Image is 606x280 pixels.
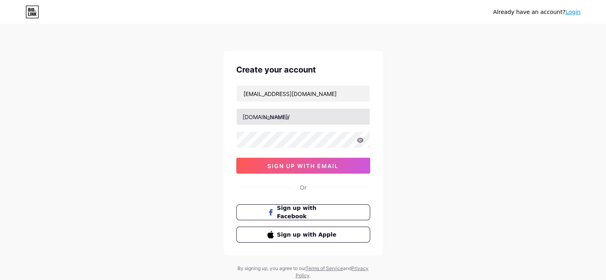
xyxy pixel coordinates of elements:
[236,64,370,76] div: Create your account
[267,163,339,169] span: sign up with email
[300,183,306,192] div: Or
[235,265,371,279] div: By signing up, you agree to our and .
[493,8,581,16] div: Already have an account?
[237,86,370,102] input: Email
[277,204,339,221] span: Sign up with Facebook
[236,158,370,174] button: sign up with email
[236,204,370,220] button: Sign up with Facebook
[236,227,370,243] button: Sign up with Apple
[277,231,339,239] span: Sign up with Apple
[565,9,581,15] a: Login
[243,113,290,121] div: [DOMAIN_NAME]/
[237,109,370,125] input: username
[306,265,343,271] a: Terms of Service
